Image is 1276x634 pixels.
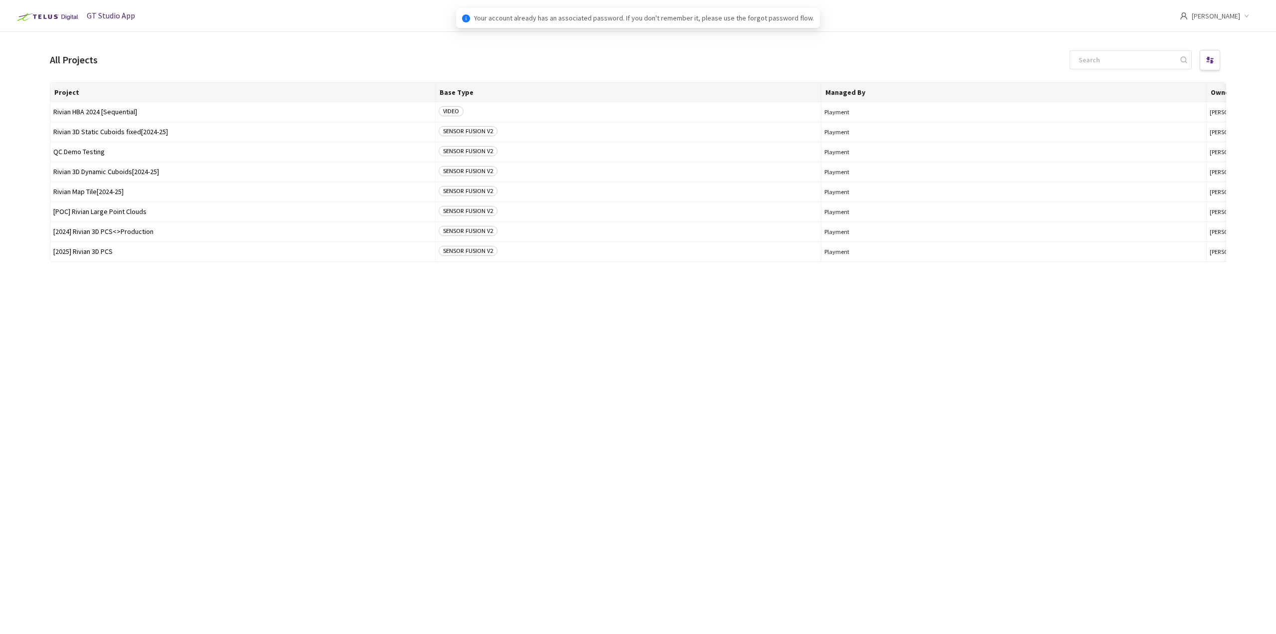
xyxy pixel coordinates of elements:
[439,126,497,136] span: SENSOR FUSION V2
[824,188,1203,196] span: Playment
[439,146,497,156] span: SENSOR FUSION V2
[824,248,1203,255] span: Playment
[1244,13,1249,18] span: down
[50,52,98,67] div: All Projects
[53,228,432,235] span: [2024] Rivian 3D PCS<>Production
[439,226,497,236] span: SENSOR FUSION V2
[53,168,432,176] span: Rivian 3D Dynamic Cuboids[2024-25]
[53,148,432,156] span: QC Demo Testing
[439,246,497,256] span: SENSOR FUSION V2
[53,188,432,196] span: Rivian Map Tile[2024-25]
[462,14,470,22] span: info-circle
[439,166,497,176] span: SENSOR FUSION V2
[439,206,497,216] span: SENSOR FUSION V2
[53,208,432,215] span: [POC] Rivian Large Point Clouds
[439,106,464,116] span: VIDEO
[824,128,1203,136] span: Playment
[50,82,436,102] th: Project
[53,108,432,116] span: Rivian HBA 2024 [Sequential]
[1073,51,1179,69] input: Search
[1180,12,1188,20] span: user
[436,82,821,102] th: Base Type
[821,82,1207,102] th: Managed By
[53,128,432,136] span: Rivian 3D Static Cuboids fixed[2024-25]
[824,148,1203,156] span: Playment
[474,12,814,23] span: Your account already has an associated password. If you don't remember it, please use the forgot ...
[824,208,1203,215] span: Playment
[87,10,135,20] span: GT Studio App
[824,108,1203,116] span: Playment
[12,9,81,25] img: Telus
[439,186,497,196] span: SENSOR FUSION V2
[53,248,432,255] span: [2025] Rivian 3D PCS
[824,228,1203,235] span: Playment
[824,168,1203,176] span: Playment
